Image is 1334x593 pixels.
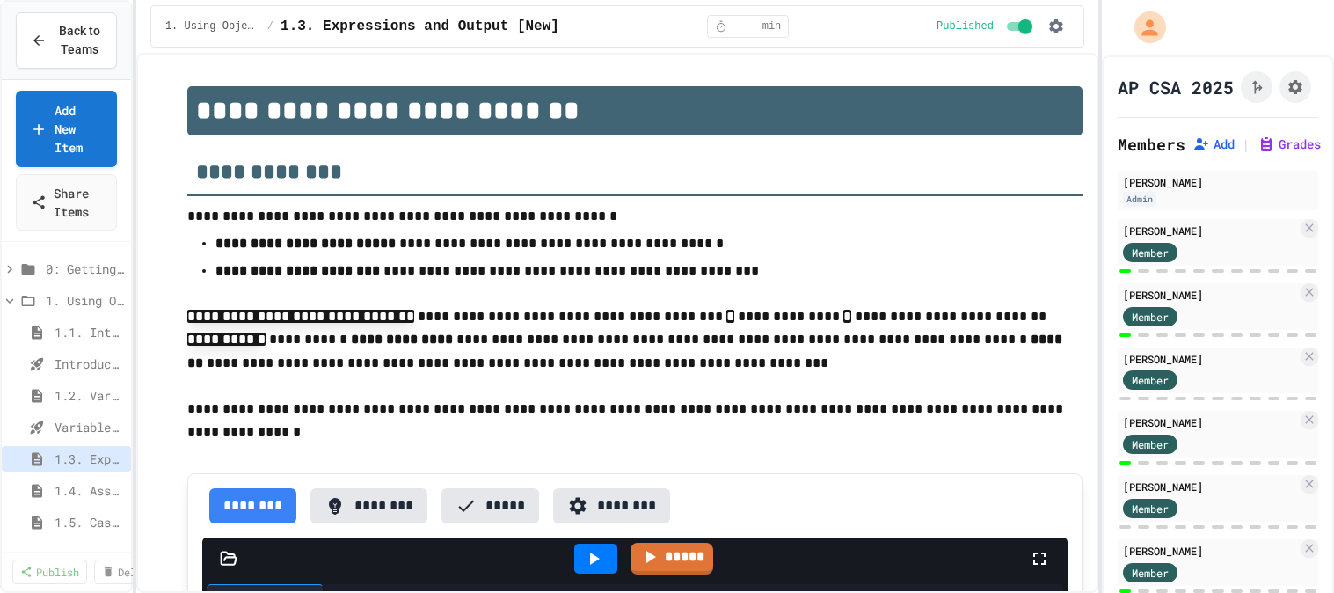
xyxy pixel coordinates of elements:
iframe: chat widget [1260,523,1316,575]
span: | [1242,134,1250,155]
a: Delete [94,560,163,584]
button: Back to Teams [16,12,117,69]
span: 1. Using Objects and Methods [46,291,124,310]
span: Member [1132,501,1169,516]
div: Admin [1123,192,1156,207]
button: Click to see fork details [1241,71,1272,103]
span: 1.3. Expressions and Output [New] [281,16,559,37]
div: [PERSON_NAME] [1123,351,1297,367]
span: Casting and Ranges of variables - Quiz [55,545,124,563]
span: 1.1. Introduction to Algorithms, Programming, and Compilers [55,323,124,341]
span: Member [1132,309,1169,325]
span: 1.4. Assignment and Input [55,481,124,500]
button: Grades [1257,135,1321,153]
a: Share Items [16,174,117,231]
div: [PERSON_NAME] [1123,414,1297,430]
span: 1. Using Objects and Methods [165,19,260,33]
span: 1.5. Casting and Ranges of Values [55,513,124,531]
span: 1.2. Variables and Data Types [55,386,124,405]
div: Content is published and visible to students [937,16,1036,37]
div: My Account [1116,7,1170,48]
span: Introduction to Algorithms, Programming, and Compilers [55,355,124,373]
a: Publish [12,560,87,584]
div: [PERSON_NAME] [1123,287,1297,303]
a: Add New Item [16,91,117,167]
span: 0: Getting Started [46,260,124,278]
h1: AP CSA 2025 [1118,75,1234,99]
div: [PERSON_NAME] [1123,543,1297,559]
div: [PERSON_NAME] [1123,174,1313,190]
button: Assignment Settings [1279,71,1311,103]
span: Back to Teams [57,22,102,59]
iframe: chat widget [1188,446,1316,521]
div: [PERSON_NAME] [1123,479,1297,494]
span: 1.3. Expressions and Output [New] [55,450,124,468]
div: [PERSON_NAME] [1123,223,1297,238]
span: Variables and Data Types - Quiz [55,418,124,436]
span: Published [937,19,994,33]
span: Member [1132,245,1169,260]
button: Add [1192,135,1235,153]
span: / [267,19,273,33]
span: Member [1132,436,1169,452]
span: min [762,19,782,33]
span: Member [1132,565,1169,581]
span: Member [1132,372,1169,388]
h2: Members [1118,132,1185,157]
